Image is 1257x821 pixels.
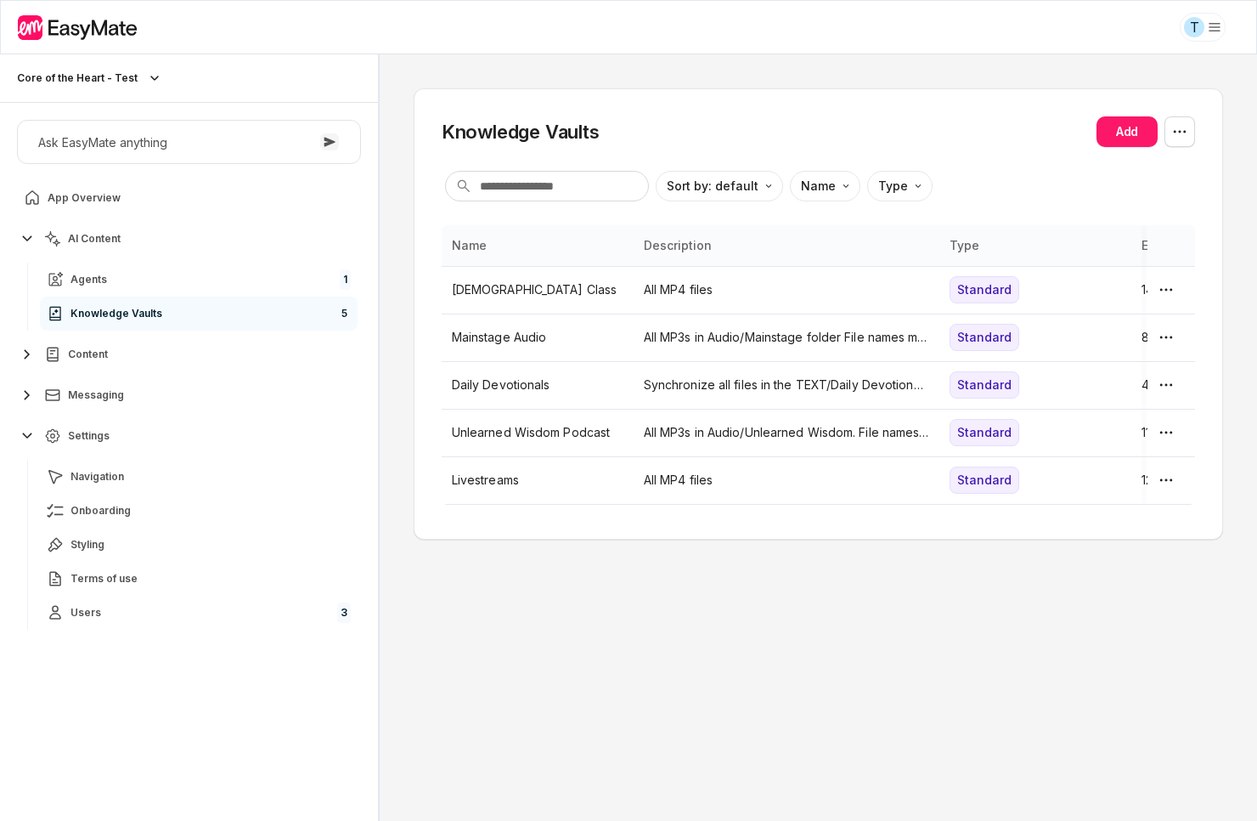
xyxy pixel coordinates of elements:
[48,191,121,205] span: App Overview
[644,471,929,490] p: All MP4 files
[644,328,929,347] p: All MP3s in Audio/Mainstage folder File names must end in ".mp3"
[950,371,1019,399] div: Standard
[1141,328,1247,347] p: 8
[1141,376,1247,394] p: 436
[644,376,929,394] p: Synchronize all files in the TEXT/Daily Devotional folder. All file names must end in ".txt"
[40,460,358,494] a: Navigation
[68,232,121,246] span: AI Content
[68,429,110,443] span: Settings
[644,423,929,442] p: All MP3s in Audio/Unlearned Wisdom. File names must end in ".mp3"
[70,538,104,552] span: Styling
[452,328,623,347] p: Mainstage Audio
[1131,225,1257,266] th: Entries
[950,467,1019,494] div: Standard
[950,419,1019,446] div: Standard
[878,177,908,195] p: Type
[452,471,623,490] p: Livestreams
[950,324,1019,351] div: Standard
[17,378,361,412] button: Messaging
[939,225,1131,266] th: Type
[801,177,836,195] p: Name
[40,562,358,596] a: Terms of use
[337,603,351,623] span: 3
[17,222,361,256] button: AI Content
[17,419,361,453] button: Settings
[40,263,358,297] a: Agents1
[634,225,939,266] th: Description
[950,276,1019,303] div: Standard
[867,171,933,201] button: Type
[70,572,138,586] span: Terms of use
[17,68,165,88] button: Core of the Heart - Test
[644,280,929,299] p: All MP4 files
[70,470,124,484] span: Navigation
[452,280,623,299] p: [DEMOGRAPHIC_DATA] Class
[70,606,101,620] span: Users
[1096,116,1158,147] button: Add
[1141,471,1247,490] p: 128
[340,269,351,290] span: 1
[656,171,783,201] button: Sort by: default
[790,171,860,201] button: Name
[442,119,600,144] h2: Knowledge Vaults
[452,423,623,442] p: Unlearned Wisdom Podcast
[70,273,107,286] span: Agents
[452,376,623,394] p: Daily Devotionals
[17,337,361,371] button: Content
[40,596,358,630] a: Users3
[40,494,358,528] a: Onboarding
[70,504,131,518] span: Onboarding
[17,71,138,85] p: Core of the Heart - Test
[40,297,358,331] a: Knowledge Vaults5
[17,120,361,164] button: Ask EasyMate anything
[70,307,162,320] span: Knowledge Vaults
[1184,17,1204,37] div: T
[68,348,108,361] span: Content
[68,388,124,402] span: Messaging
[338,303,351,324] span: 5
[1141,423,1247,442] p: 11
[17,181,361,215] a: App Overview
[442,225,634,266] th: Name
[1141,280,1247,299] p: 145
[40,528,358,562] a: Styling
[667,177,758,195] p: Sort by: default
